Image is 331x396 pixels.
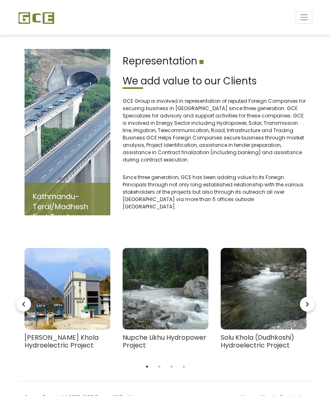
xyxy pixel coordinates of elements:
p: Since three generation, GCE has been adding value to its Foreign Principals through not only long... [123,174,306,210]
h4: [PERSON_NAME] Khola Hydroelectric Project [25,334,110,358]
h4: Nupche Likhu Hydropower Project [123,334,208,358]
a: Solu Khola (Dudhkoshi) Hydroelectric Project [221,248,306,358]
button: 1 of 4 [143,363,151,371]
img: mistri_khola_hydroproject-300x204.jpeg [25,248,110,330]
button: 2 of 4 [155,363,163,371]
i: navigate_next [300,297,315,312]
h4: Solu Khola (Dudhkoshi) Hydroelectric Project [221,334,306,358]
a: Nupche Likhu Hydropower Project [123,248,208,358]
h2: We add value to our Clients [123,75,306,87]
img: Fast-track.jpg [25,49,110,215]
img: Page-1-Image-1-300x225.png [221,248,306,330]
h1: Representation [123,55,306,67]
i: navigate_before [16,297,31,312]
img: 008e002808b51139ea817b7833e3fb50-300x200.jpeg [123,248,208,330]
button: 4 of 4 [180,363,188,371]
img: GCE Group [18,12,54,24]
button: Toggle navigation [295,11,313,24]
a: Kathmandu-Terai/Madhesh Fast Track (Expressway) Road Project [33,191,88,243]
p: GCE Group is involved in representation of reputed Foreign Companies for securing business in [GE... [123,97,306,164]
a: [PERSON_NAME] Khola Hydroelectric Project [25,248,110,358]
button: 3 of 4 [168,363,176,371]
